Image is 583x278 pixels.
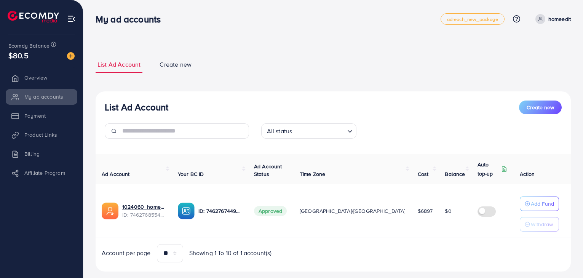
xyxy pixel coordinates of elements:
[8,50,29,61] span: $80.5
[160,60,192,69] span: Create new
[96,14,167,25] h3: My ad accounts
[531,199,554,208] p: Add Fund
[102,249,151,257] span: Account per page
[418,170,429,178] span: Cost
[520,170,535,178] span: Action
[418,207,433,215] span: $6897
[478,160,500,178] p: Auto top-up
[254,206,287,216] span: Approved
[520,197,559,211] button: Add Fund
[447,17,498,22] span: adreach_new_package
[97,60,141,69] span: List Ad Account
[122,203,166,211] a: 1024060_homeedit7_1737561213516
[519,101,562,114] button: Create new
[445,170,465,178] span: Balance
[178,203,195,219] img: ic-ba-acc.ded83a64.svg
[265,126,294,137] span: All status
[548,14,571,24] p: homeedit
[531,220,553,229] p: Withdraw
[520,217,559,232] button: Withdraw
[261,123,356,139] div: Search for option
[294,124,344,137] input: Search for option
[8,42,50,50] span: Ecomdy Balance
[178,170,204,178] span: Your BC ID
[67,14,76,23] img: menu
[189,249,272,257] span: Showing 1 To 10 of 1 account(s)
[300,170,325,178] span: Time Zone
[122,203,166,219] div: <span class='underline'>1024060_homeedit7_1737561213516</span></br>7462768554572742672
[441,13,505,25] a: adreach_new_package
[254,163,282,178] span: Ad Account Status
[122,211,166,219] span: ID: 7462768554572742672
[198,206,242,216] p: ID: 7462767449604177937
[532,14,571,24] a: homeedit
[445,207,451,215] span: $0
[67,52,75,60] img: image
[300,207,406,215] span: [GEOGRAPHIC_DATA]/[GEOGRAPHIC_DATA]
[102,203,118,219] img: ic-ads-acc.e4c84228.svg
[527,104,554,111] span: Create new
[102,170,130,178] span: Ad Account
[8,11,59,22] img: logo
[105,102,168,113] h3: List Ad Account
